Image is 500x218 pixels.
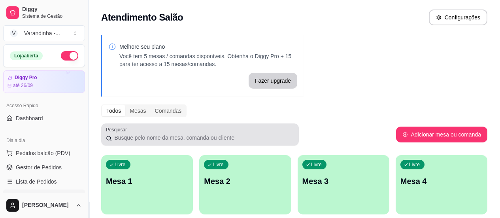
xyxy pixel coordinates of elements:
button: Select a team [3,25,85,41]
button: LivreMesa 1 [101,155,193,214]
span: Lista de Pedidos [16,178,57,186]
div: Todos [102,105,125,116]
span: Sistema de Gestão [22,13,82,19]
label: Pesquisar [106,126,130,133]
div: Comandas [151,105,186,116]
button: Configurações [429,9,487,25]
span: Dashboard [16,114,43,122]
span: Diggy [22,6,82,13]
div: Varandinha - ... [24,29,60,37]
h2: Atendimento Salão [101,11,183,24]
button: LivreMesa 3 [298,155,389,214]
p: Você tem 5 mesas / comandas disponíveis. Obtenha o Diggy Pro + 15 para ter acesso a 15 mesas/coma... [119,52,297,68]
a: Salão / Mesas [3,190,85,202]
span: Gestor de Pedidos [16,163,62,171]
button: Pedidos balcão (PDV) [3,147,85,159]
p: Livre [213,161,224,168]
p: Melhore seu plano [119,43,297,51]
a: Diggy Proaté 26/09 [3,70,85,93]
article: até 26/09 [13,82,33,89]
p: Livre [311,161,322,168]
span: V [10,29,18,37]
button: Fazer upgrade [249,73,297,89]
button: Adicionar mesa ou comanda [396,127,487,142]
span: Salão / Mesas [16,192,51,200]
button: Alterar Status [61,51,78,61]
button: LivreMesa 4 [396,155,487,214]
span: [PERSON_NAME] [22,202,72,209]
a: DiggySistema de Gestão [3,3,85,22]
div: Loja aberta [10,51,43,60]
a: Dashboard [3,112,85,125]
button: [PERSON_NAME] [3,196,85,215]
input: Pesquisar [112,134,294,142]
button: LivreMesa 2 [199,155,291,214]
span: Pedidos balcão (PDV) [16,149,70,157]
a: Lista de Pedidos [3,175,85,188]
p: Livre [115,161,126,168]
a: Gestor de Pedidos [3,161,85,174]
p: Mesa 1 [106,176,188,187]
article: Diggy Pro [15,75,37,81]
p: Livre [409,161,420,168]
p: Mesa 3 [302,176,385,187]
p: Mesa 2 [204,176,286,187]
p: Mesa 4 [400,176,483,187]
div: Dia a dia [3,134,85,147]
div: Acesso Rápido [3,99,85,112]
div: Mesas [125,105,150,116]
